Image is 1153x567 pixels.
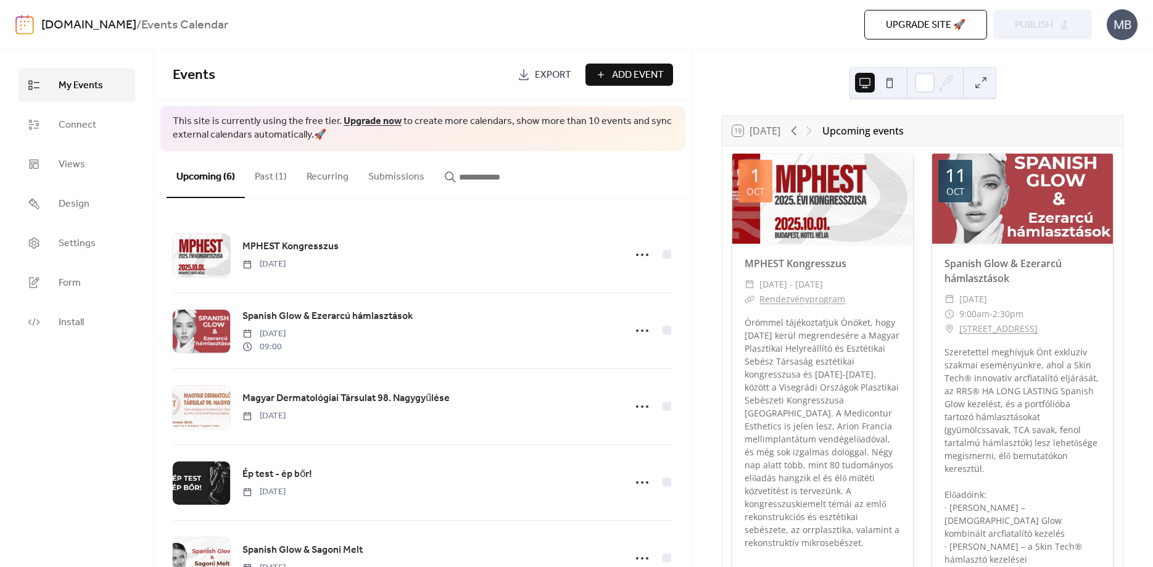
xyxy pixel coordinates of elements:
span: Add Event [612,68,664,83]
a: Upgrade now [344,112,402,131]
div: Örömmel tájékoztatjuk Önöket, hogy [DATE] kerül megrendesére a Magyar Plasztikai Helyreállító és ... [732,316,913,549]
span: - [990,307,993,321]
span: [DATE] [959,292,987,307]
span: Views [59,157,85,172]
div: ​ [944,292,954,307]
span: Upgrade site 🚀 [886,18,965,33]
button: Recurring [297,151,358,197]
a: Ép test - ép bőr! [242,466,312,482]
span: Export [535,68,571,83]
span: My Events [59,78,103,93]
span: Magyar Dermatológiai Társulat 98. Nagygyűlése [242,391,450,406]
div: ​ [944,321,954,336]
div: MB [1107,9,1138,40]
span: Spanish Glow & Sagoni Melt [242,543,363,558]
a: Rendezvényprogram [759,293,845,305]
span: Install [59,315,84,330]
b: / [136,14,141,37]
button: Past (1) [245,151,297,197]
div: 11 [945,166,966,184]
a: Form [19,266,135,299]
div: ​ [944,307,954,321]
div: Oct [946,187,964,196]
span: [DATE] [242,328,286,341]
button: Add Event [585,64,673,86]
span: Connect [59,118,96,133]
div: 1 [750,166,761,184]
b: Events Calendar [141,14,228,37]
span: Design [59,197,89,212]
div: Spanish Glow & Ezerarcú hámlasztások [932,256,1113,286]
a: [STREET_ADDRESS] [959,321,1038,336]
button: Upcoming (6) [167,151,245,198]
a: MPHEST Kongresszus [745,257,846,270]
div: Oct [746,187,764,196]
div: ​ [745,277,754,292]
a: Connect [19,108,135,141]
span: 2:30pm [993,307,1023,321]
a: My Events [19,68,135,102]
a: Views [19,147,135,181]
span: Spanish Glow & Ezerarcú hámlasztások [242,309,413,324]
span: Events [173,62,215,89]
a: MPHEST Kongresszus [242,239,339,255]
a: Settings [19,226,135,260]
a: Spanish Glow & Sagoni Melt [242,542,363,558]
span: [DATE] [242,410,286,423]
span: This site is currently using the free tier. to create more calendars, show more than 10 events an... [173,115,673,143]
button: Submissions [358,151,434,197]
span: MPHEST Kongresszus [242,239,339,254]
span: Form [59,276,81,291]
span: [DATE] - [DATE] [759,277,823,292]
a: Design [19,187,135,220]
a: Magyar Dermatológiai Társulat 98. Nagygyűlése [242,391,450,407]
button: Upgrade site 🚀 [864,10,987,39]
img: logo [15,15,34,35]
span: [DATE] [242,486,286,499]
a: Export [508,64,581,86]
a: [DOMAIN_NAME] [41,14,136,37]
span: 09:00 [242,341,286,354]
div: Upcoming events [822,123,904,138]
span: [DATE] [242,258,286,271]
span: Ép test - ép bőr! [242,467,312,482]
a: Spanish Glow & Ezerarcú hámlasztások [242,308,413,325]
span: Settings [59,236,96,251]
a: Install [19,305,135,339]
span: 9:00am [959,307,990,321]
div: ​ [745,292,754,307]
